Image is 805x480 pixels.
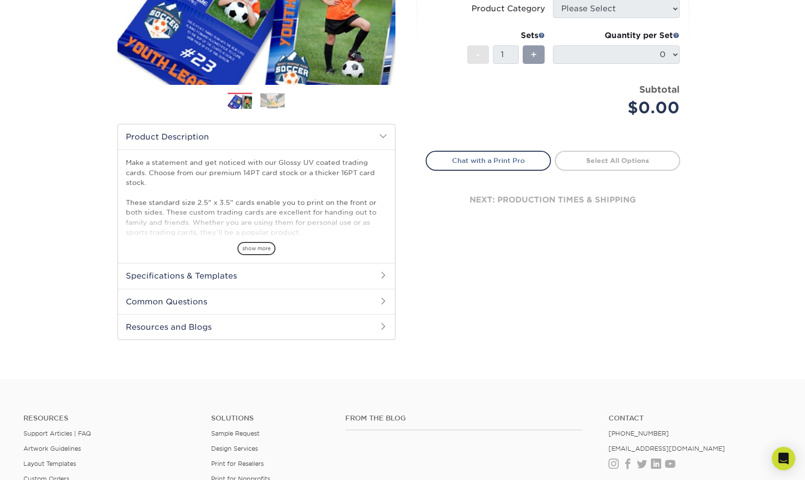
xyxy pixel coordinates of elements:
[426,171,680,229] div: next: production times & shipping
[211,414,331,422] h4: Solutions
[553,30,680,41] div: Quantity per Set
[609,445,725,452] a: [EMAIL_ADDRESS][DOMAIN_NAME]
[118,289,395,314] h2: Common Questions
[211,445,258,452] a: Design Services
[530,47,537,62] span: +
[467,30,545,41] div: Sets
[228,93,252,110] img: Trading Cards 01
[555,151,680,170] a: Select All Options
[639,84,680,95] strong: Subtotal
[23,414,196,422] h4: Resources
[23,430,91,437] a: Support Articles | FAQ
[260,93,285,108] img: Trading Cards 02
[426,151,551,170] a: Chat with a Print Pro
[772,447,795,470] div: Open Intercom Messenger
[476,47,480,62] span: -
[609,414,782,422] a: Contact
[118,263,395,288] h2: Specifications & Templates
[609,430,669,437] a: [PHONE_NUMBER]
[211,460,264,467] a: Print for Resellers
[471,3,545,15] div: Product Category
[345,414,582,422] h4: From the Blog
[23,445,81,452] a: Artwork Guidelines
[560,96,680,120] div: $0.00
[237,242,275,255] span: show more
[211,430,259,437] a: Sample Request
[118,124,395,149] h2: Product Description
[23,460,76,467] a: Layout Templates
[126,158,387,277] p: Make a statement and get noticed with our Glossy UV coated trading cards. Choose from our premium...
[118,314,395,340] h2: Resources and Blogs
